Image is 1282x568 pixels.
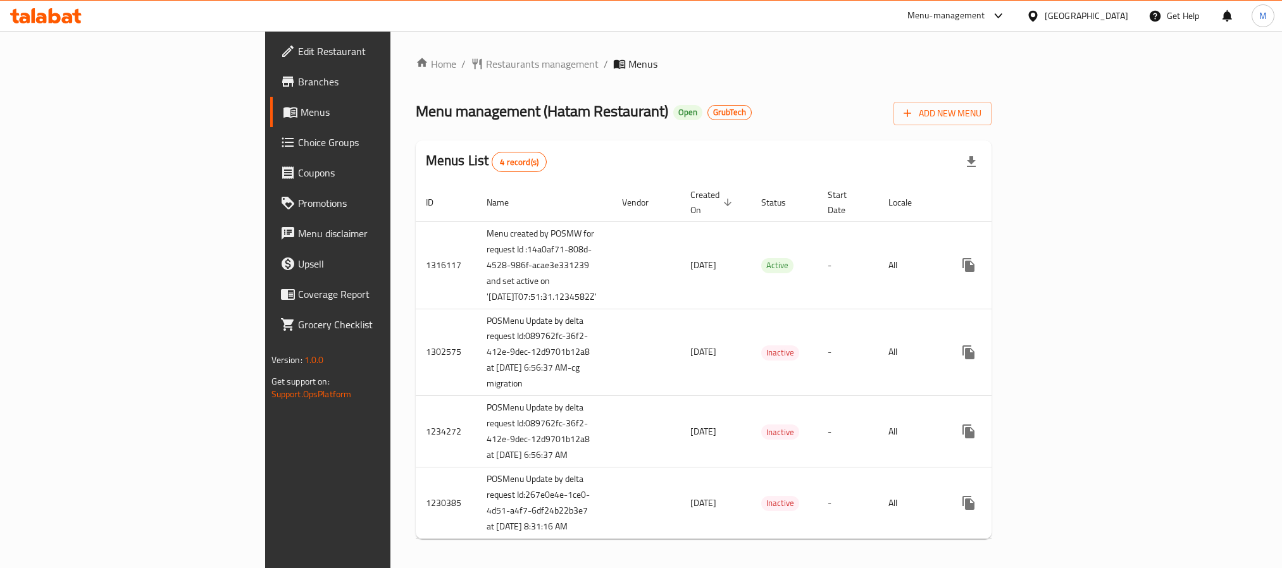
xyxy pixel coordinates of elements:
td: All [878,221,943,309]
span: Promotions [298,195,469,211]
span: Status [761,195,802,210]
span: Add New Menu [904,106,981,121]
span: Locale [888,195,928,210]
td: POSMenu Update by delta request Id:089762fc-36f2-412e-9dec-12d9701b12a8 at [DATE] 6:56:37 AM-cg m... [476,309,612,396]
td: All [878,309,943,396]
span: Created On [690,187,736,218]
span: Coupons [298,165,469,180]
a: Coupons [270,157,479,188]
div: [GEOGRAPHIC_DATA] [1045,9,1128,23]
a: Choice Groups [270,127,479,157]
button: Change Status [984,416,1014,447]
button: Change Status [984,488,1014,518]
span: Branches [298,74,469,89]
span: Start Date [828,187,863,218]
td: POSMenu Update by delta request Id:089762fc-36f2-412e-9dec-12d9701b12a8 at [DATE] 6:56:37 AM [476,396,612,467]
a: Support.OpsPlatform [271,386,352,402]
a: Grocery Checklist [270,309,479,340]
span: Choice Groups [298,135,469,150]
span: Open [673,107,702,118]
span: Menus [628,56,657,71]
span: ID [426,195,450,210]
button: Change Status [984,250,1014,280]
button: Add New Menu [893,102,992,125]
h2: Menus List [426,151,547,172]
a: Restaurants management [471,56,599,71]
span: Inactive [761,425,799,440]
span: Upsell [298,256,469,271]
div: Open [673,105,702,120]
a: Menus [270,97,479,127]
table: enhanced table [416,183,1085,540]
span: [DATE] [690,257,716,273]
span: Vendor [622,195,665,210]
td: All [878,396,943,467]
div: Export file [956,147,986,177]
span: Inactive [761,345,799,360]
td: All [878,467,943,539]
button: Change Status [984,337,1014,367]
td: - [818,309,878,396]
span: 1.0.0 [304,352,324,368]
td: Menu created by POSMW for request Id :14a0af71-808d-4528-986f-acae3e331239 and set active on '[DA... [476,221,612,309]
a: Menu disclaimer [270,218,479,249]
span: Edit Restaurant [298,44,469,59]
span: 4 record(s) [492,156,546,168]
button: more [954,488,984,518]
th: Actions [943,183,1085,222]
div: Total records count [492,152,547,172]
nav: breadcrumb [416,56,992,71]
span: Menu disclaimer [298,226,469,241]
a: Upsell [270,249,479,279]
li: / [604,56,608,71]
span: [DATE] [690,343,716,360]
span: M [1259,9,1267,23]
div: Inactive [761,345,799,361]
button: more [954,250,984,280]
span: Inactive [761,496,799,510]
a: Coverage Report [270,279,479,309]
button: more [954,416,984,447]
span: Menus [301,104,469,120]
span: Active [761,258,793,273]
span: Get support on: [271,373,330,390]
span: GrubTech [708,107,751,118]
span: [DATE] [690,495,716,511]
span: Name [487,195,525,210]
a: Edit Restaurant [270,36,479,66]
span: [DATE] [690,423,716,440]
a: Promotions [270,188,479,218]
td: POSMenu Update by delta request Id:267e0e4e-1ce0-4d51-a4f7-6df24b22b3e7 at [DATE] 8:31:16 AM [476,467,612,539]
span: Version: [271,352,302,368]
a: Branches [270,66,479,97]
span: Restaurants management [486,56,599,71]
span: Coverage Report [298,287,469,302]
div: Menu-management [907,8,985,23]
td: - [818,467,878,539]
span: Grocery Checklist [298,317,469,332]
button: more [954,337,984,367]
span: Menu management ( Hatam Restaurant ) [416,97,668,125]
td: - [818,221,878,309]
td: - [818,396,878,467]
